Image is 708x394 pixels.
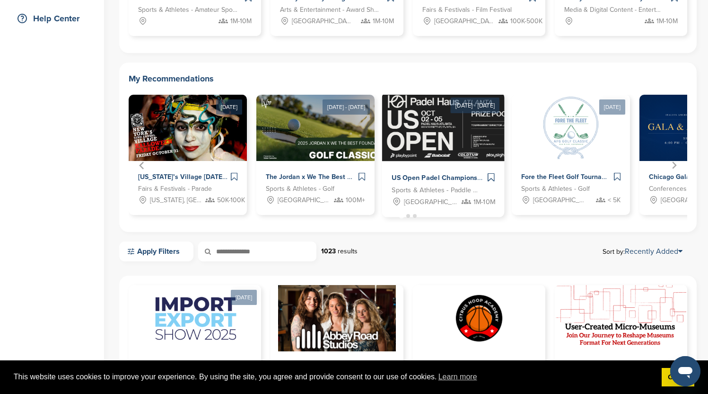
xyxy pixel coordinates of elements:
[278,195,331,206] span: [GEOGRAPHIC_DATA], [GEOGRAPHIC_DATA]
[338,247,358,255] span: results
[292,16,354,27] span: [GEOGRAPHIC_DATA], [GEOGRAPHIC_DATA]
[138,5,237,15] span: Sports & Athletes - Amateur Sports Leagues
[422,5,512,15] span: Fairs & Festivals - Film Festival
[266,173,543,181] span: The Jordan x We The Best Golf Classic 2025 – Where Sports, Music & Philanthropy Collide
[321,247,336,255] strong: 1023
[625,247,682,256] a: Recently Added
[9,8,95,29] a: Help Center
[662,368,694,387] a: dismiss cookie message
[230,16,252,27] span: 1M-10M
[392,185,480,196] span: Sports & Athletes - Paddle & racket sports
[392,174,571,182] span: US Open Padel Championships at [GEOGRAPHIC_DATA]
[451,98,499,113] div: [DATE] - [DATE]
[256,95,388,161] img: Sponsorpitch &
[382,93,505,217] div: 3 of 12
[406,214,410,218] button: Go to page 2
[217,195,245,206] span: 50K-100K
[278,285,396,351] img: Sponsorpitch &
[373,16,394,27] span: 1M-10M
[667,159,681,172] button: Next slide
[266,184,334,194] span: Sports & Athletes - Golf
[533,195,586,206] span: [GEOGRAPHIC_DATA], [GEOGRAPHIC_DATA]
[14,10,95,27] div: Help Center
[599,99,625,115] div: [DATE]
[231,290,257,305] div: [DATE]
[670,356,700,386] iframe: Button to launch messaging window
[437,370,479,384] a: learn more about cookies
[138,173,270,181] span: [US_STATE]’s Village [DATE] Parade - 2025
[608,195,621,206] span: < 5K
[512,80,630,215] a: [DATE] Sponsorpitch & Fore the Fleet Golf Tournament – Supporting Naval Aviation Families Facing ...
[382,77,505,217] a: [DATE] - [DATE] Sponsorpitch & US Open Padel Championships at [GEOGRAPHIC_DATA] Sports & Athletes...
[138,184,212,194] span: Fairs & Festivals - Parade
[216,99,242,115] div: [DATE]
[564,5,664,15] span: Media & Digital Content - Entertainment
[521,184,590,194] span: Sports & Athletes - Golf
[144,285,245,351] img: Sponsorpitch &
[656,16,678,27] span: 1M-10M
[382,93,638,161] img: Sponsorpitch &
[538,95,604,161] img: Sponsorpitch &
[434,16,496,27] span: [GEOGRAPHIC_DATA], [GEOGRAPHIC_DATA]
[404,197,458,207] span: [GEOGRAPHIC_DATA], [GEOGRAPHIC_DATA]
[135,159,149,172] button: Go to last slide
[280,5,379,15] span: Arts & Entertainment - Award Show
[129,213,687,220] ul: Select a slide to show
[129,80,247,215] a: [DATE] Sponsorpitch & [US_STATE]’s Village [DATE] Parade - 2025 Fairs & Festivals - Parade [US_ST...
[14,370,654,384] span: This website uses cookies to improve your experience. By using the site, you agree and provide co...
[413,214,417,218] button: Go to page 3
[510,16,542,27] span: 100K-500K
[556,285,686,351] img: Sponsorpitch &
[603,248,682,255] span: Sort by:
[512,95,630,215] div: 4 of 12
[150,195,203,206] span: [US_STATE], [GEOGRAPHIC_DATA]
[399,214,404,219] button: Go to page 1
[119,242,193,261] a: Apply Filters
[323,99,370,115] div: [DATE] - [DATE]
[129,95,247,215] div: 1 of 12
[256,80,375,215] a: [DATE] - [DATE] Sponsorpitch & The Jordan x We The Best Golf Classic 2025 – Where Sports, Music &...
[129,72,687,85] h2: My Recommendations
[346,195,365,206] span: 100M+
[129,95,247,161] img: Sponsorpitch &
[473,197,496,207] span: 1M-10M
[446,285,512,351] img: Sponsorpitch &
[256,95,375,215] div: 2 of 12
